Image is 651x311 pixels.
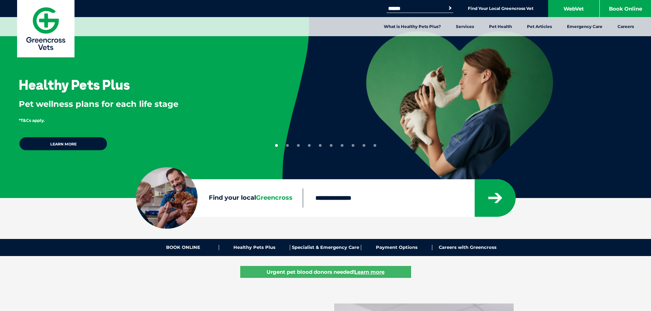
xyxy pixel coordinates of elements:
[286,144,289,147] button: 2 of 10
[330,144,333,147] button: 6 of 10
[19,98,260,110] p: Pet wellness plans for each life stage
[275,144,278,147] button: 1 of 10
[374,144,376,147] button: 10 of 10
[363,144,365,147] button: 9 of 10
[240,266,411,278] a: Urgent pet blood donors needed!Learn more
[519,17,559,36] a: Pet Articles
[482,17,519,36] a: Pet Health
[319,144,322,147] button: 5 of 10
[468,6,533,11] a: Find Your Local Greencross Vet
[376,17,448,36] a: What is Healthy Pets Plus?
[341,144,343,147] button: 7 of 10
[432,245,503,250] a: Careers with Greencross
[559,17,610,36] a: Emergency Care
[19,118,45,123] span: *T&Cs apply.
[297,144,300,147] button: 3 of 10
[354,269,384,275] u: Learn more
[19,78,130,91] h3: Healthy Pets Plus
[290,245,361,250] a: Specialist & Emergency Care
[448,17,482,36] a: Services
[256,194,293,201] span: Greencross
[361,245,432,250] a: Payment Options
[447,5,453,12] button: Search
[19,137,108,151] a: Learn more
[308,144,311,147] button: 4 of 10
[219,245,290,250] a: Healthy Pets Plus
[136,193,303,203] label: Find your local
[610,17,641,36] a: Careers
[352,144,354,147] button: 8 of 10
[148,245,219,250] a: BOOK ONLINE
